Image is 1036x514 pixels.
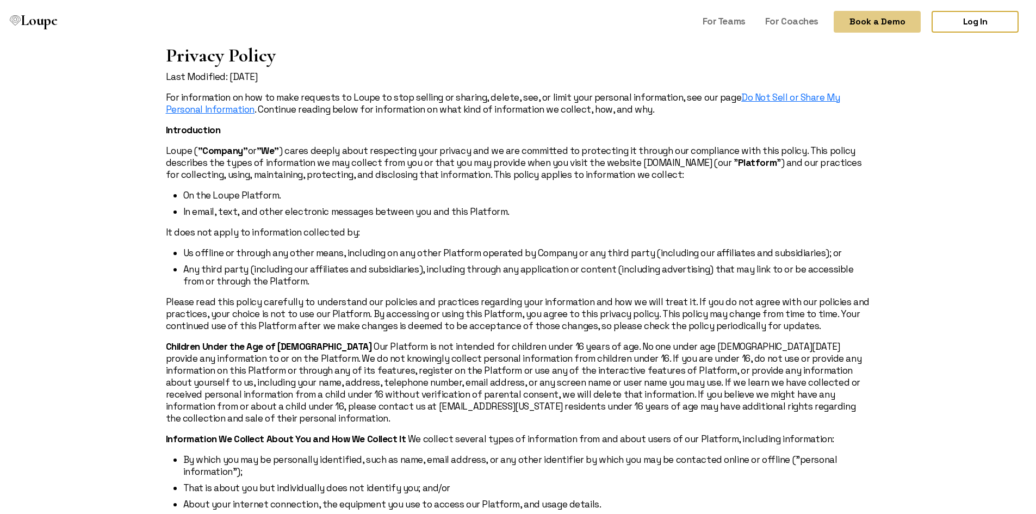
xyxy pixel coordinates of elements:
[166,340,871,424] p: Our Platform is not intended for children under 16 years of age. No one under age [DEMOGRAPHIC_DA...
[166,124,221,136] b: Introduction
[761,11,823,32] a: For Coaches
[932,11,1019,33] a: Log In
[10,15,21,26] img: Loupe Logo
[166,433,408,445] b: Information We Collect About You and How We Collect It ‍
[166,340,374,352] b: Children Under the Age of [DEMOGRAPHIC_DATA] ‍
[166,145,871,181] p: Loupe ( or ) cares deeply about respecting your privacy and we are committed to protecting it thr...
[7,11,61,33] a: Loupe
[834,11,921,33] button: Book a Demo
[183,189,871,201] p: On the Loupe Platform.
[183,263,871,287] p: Any third party (including our affiliates and subsidiaries), including through any application or...
[166,433,871,445] p: We collect several types of information from and about users of our Platform, including information:
[698,11,750,32] a: For Teams
[183,482,871,494] p: That is about you but individually does not identify you; and/or
[738,157,777,169] b: Platform
[166,91,840,115] a: Do Not Sell or Share My Personal Information
[166,296,871,332] p: Please read this policy carefully to understand our policies and practices regarding your informa...
[257,145,279,157] b: "We"
[166,44,871,66] h1: Privacy Policy
[183,454,871,478] p: By which you may be personally identified, such as name, email address, or any other identifier b...
[166,71,871,83] p: Last Modified: [DATE]
[183,247,871,259] p: Us offline or through any other means, including on any other Platform operated by Company or any...
[166,91,871,115] p: For information on how to make requests to Loupe to stop selling or sharing, delete, see, or limi...
[198,145,248,157] b: "Company"
[183,206,871,218] p: In email, text, and other electronic messages between you and this Platform.
[166,226,871,238] p: It does not apply to information collected by:
[183,498,871,510] p: About your internet connection, the equipment you use to access our Platform, and usage details.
